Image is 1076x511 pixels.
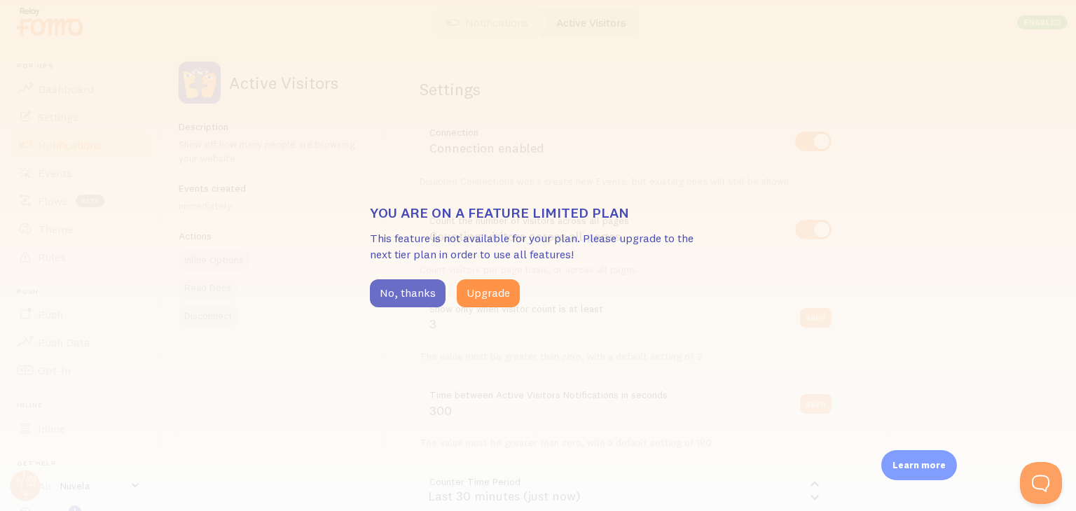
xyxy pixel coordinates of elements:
iframe: Help Scout Beacon - Open [1020,462,1062,504]
button: Upgrade [457,279,520,307]
p: Learn more [892,458,946,472]
h3: You are on a feature limited plan [370,204,706,222]
button: No, thanks [370,279,446,307]
div: Learn more [881,450,957,480]
p: This feature is not available for your plan. Please upgrade to the next tier plan in order to use... [370,230,706,262]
